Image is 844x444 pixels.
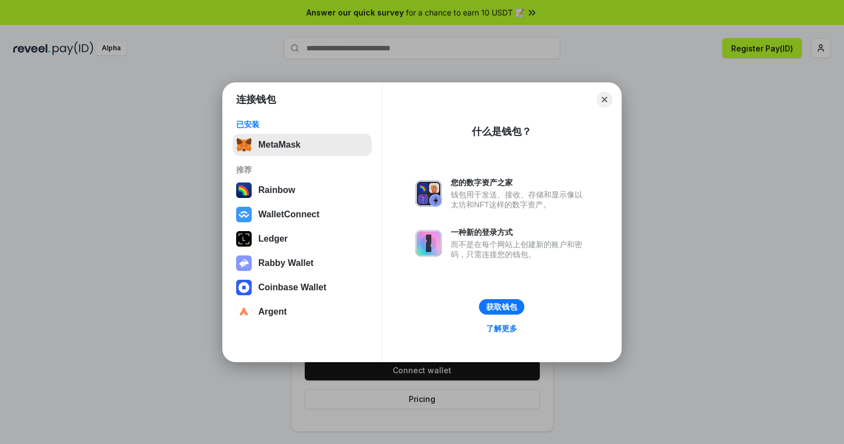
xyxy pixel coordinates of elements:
h1: 连接钱包 [236,93,276,106]
div: 推荐 [236,165,368,175]
button: Close [597,92,612,107]
a: 了解更多 [480,321,524,336]
div: 您的数字资产之家 [451,177,588,187]
div: 了解更多 [486,323,517,333]
div: 一种新的登录方式 [451,227,588,237]
img: svg+xml,%3Csvg%20xmlns%3D%22http%3A%2F%2Fwww.w3.org%2F2000%2Fsvg%22%20width%3D%2228%22%20height%3... [236,231,252,247]
button: Argent [233,301,372,323]
img: svg+xml,%3Csvg%20fill%3D%22none%22%20height%3D%2233%22%20viewBox%3D%220%200%2035%2033%22%20width%... [236,137,252,153]
div: Rainbow [258,185,295,195]
div: Coinbase Wallet [258,283,326,292]
button: MetaMask [233,134,372,156]
img: svg+xml,%3Csvg%20width%3D%2228%22%20height%3D%2228%22%20viewBox%3D%220%200%2028%2028%22%20fill%3D... [236,304,252,320]
img: svg+xml,%3Csvg%20width%3D%22120%22%20height%3D%22120%22%20viewBox%3D%220%200%20120%20120%22%20fil... [236,182,252,198]
div: WalletConnect [258,210,320,220]
div: Ledger [258,234,288,244]
button: Ledger [233,228,372,250]
div: 钱包用于发送、接收、存储和显示像以太坊和NFT这样的数字资产。 [451,190,588,210]
div: 获取钱包 [486,302,517,312]
button: WalletConnect [233,203,372,226]
img: svg+xml,%3Csvg%20xmlns%3D%22http%3A%2F%2Fwww.w3.org%2F2000%2Fsvg%22%20fill%3D%22none%22%20viewBox... [415,230,442,257]
div: MetaMask [258,140,300,150]
button: Coinbase Wallet [233,276,372,299]
div: Argent [258,307,287,317]
button: Rabby Wallet [233,252,372,274]
div: 什么是钱包？ [472,125,532,138]
button: 获取钱包 [479,299,524,315]
div: 已安装 [236,119,368,129]
img: svg+xml,%3Csvg%20width%3D%2228%22%20height%3D%2228%22%20viewBox%3D%220%200%2028%2028%22%20fill%3D... [236,280,252,295]
img: svg+xml,%3Csvg%20xmlns%3D%22http%3A%2F%2Fwww.w3.org%2F2000%2Fsvg%22%20fill%3D%22none%22%20viewBox... [236,255,252,271]
div: 而不是在每个网站上创建新的账户和密码，只需连接您的钱包。 [451,239,588,259]
button: Rainbow [233,179,372,201]
img: svg+xml,%3Csvg%20width%3D%2228%22%20height%3D%2228%22%20viewBox%3D%220%200%2028%2028%22%20fill%3D... [236,207,252,222]
div: Rabby Wallet [258,258,314,268]
img: svg+xml,%3Csvg%20xmlns%3D%22http%3A%2F%2Fwww.w3.org%2F2000%2Fsvg%22%20fill%3D%22none%22%20viewBox... [415,180,442,207]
